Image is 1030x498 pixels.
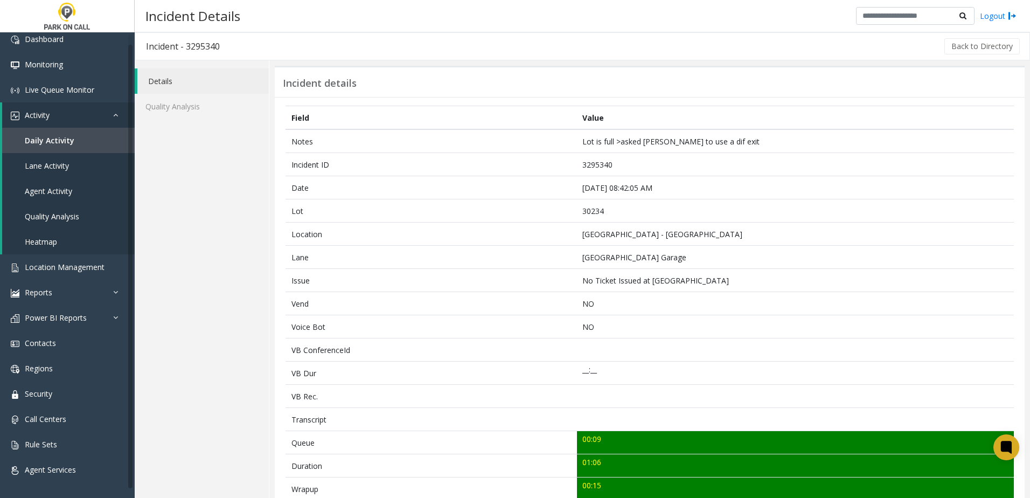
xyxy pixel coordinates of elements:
span: Location Management [25,262,105,272]
span: Monitoring [25,59,63,70]
td: Date [286,176,577,199]
span: Call Centers [25,414,66,424]
td: Duration [286,454,577,478]
span: Lane Activity [25,161,69,171]
img: 'icon' [11,112,19,120]
td: Notes [286,129,577,153]
td: Vend [286,292,577,315]
span: Activity [25,110,50,120]
span: Power BI Reports [25,313,87,323]
p: NO [582,321,1008,333]
a: Details [137,68,269,94]
td: Incident ID [286,153,577,176]
img: 'icon' [11,390,19,399]
td: Lot is full >asked [PERSON_NAME] to use a dif exit [577,129,1014,153]
td: Lane [286,246,577,269]
img: 'icon' [11,466,19,475]
td: Issue [286,269,577,292]
button: Back to Directory [944,38,1020,54]
img: 'icon' [11,416,19,424]
img: 'icon' [11,289,19,298]
td: [GEOGRAPHIC_DATA] Garage [577,246,1014,269]
img: 'icon' [11,340,19,348]
td: Queue [286,431,577,454]
span: Daily Activity [25,135,74,146]
span: Dashboard [25,34,64,44]
span: Security [25,389,52,399]
th: Value [577,106,1014,130]
td: No Ticket Issued at [GEOGRAPHIC_DATA] [577,269,1014,292]
th: Field [286,106,577,130]
td: 01:06 [577,454,1014,478]
img: 'icon' [11,36,19,44]
a: Quality Analysis [2,204,135,229]
td: VB Dur [286,362,577,385]
td: 30234 [577,199,1014,223]
td: 3295340 [577,153,1014,176]
img: 'icon' [11,365,19,373]
span: Contacts [25,338,56,348]
img: 'icon' [11,61,19,70]
span: Live Queue Monitor [25,85,94,95]
td: [GEOGRAPHIC_DATA] - [GEOGRAPHIC_DATA] [577,223,1014,246]
span: Quality Analysis [25,211,79,222]
h3: Incident details [283,78,357,89]
td: __:__ [577,362,1014,385]
img: 'icon' [11,441,19,449]
span: Agent Activity [25,186,72,196]
img: logout [1008,10,1017,22]
td: Transcript [286,408,577,431]
td: 00:09 [577,431,1014,454]
td: Location [286,223,577,246]
span: Agent Services [25,465,76,475]
a: Activity [2,102,135,128]
span: Rule Sets [25,439,57,449]
td: VB Rec. [286,385,577,408]
img: 'icon' [11,264,19,272]
a: Lane Activity [2,153,135,178]
a: Daily Activity [2,128,135,153]
span: Reports [25,287,52,298]
img: 'icon' [11,86,19,95]
h3: Incident - 3295340 [135,34,231,59]
td: Voice Bot [286,315,577,338]
td: [DATE] 08:42:05 AM [577,176,1014,199]
a: Quality Analysis [135,94,269,119]
td: Lot [286,199,577,223]
span: Regions [25,363,53,373]
img: 'icon' [11,314,19,323]
span: Heatmap [25,237,57,247]
h3: Incident Details [140,3,246,29]
a: Agent Activity [2,178,135,204]
a: Logout [980,10,1017,22]
a: Heatmap [2,229,135,254]
p: NO [582,298,1008,309]
td: VB ConferenceId [286,338,577,362]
